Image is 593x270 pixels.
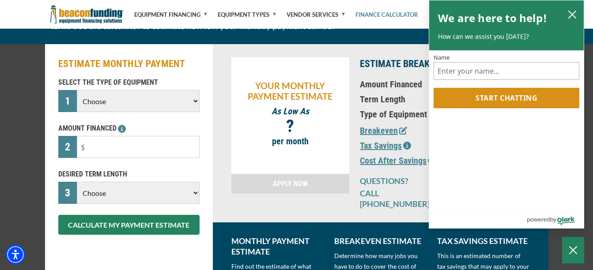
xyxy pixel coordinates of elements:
[434,62,579,80] input: Name
[58,182,77,204] div: 3
[360,57,454,71] p: ESTIMATE BREAKDOWN
[360,94,454,105] p: Term Length
[58,57,200,71] h2: ESTIMATE MONTHLY PAYMENT
[437,236,529,246] p: TAX SAVINGS ESTIMATE
[236,136,345,146] p: per month
[360,79,454,90] p: Amount Financed
[6,245,25,264] div: Accessibility Menu
[360,188,439,209] p: CALL [PHONE_NUMBER]
[360,154,436,167] button: Cost After Savings
[58,90,77,112] div: 1
[562,237,584,263] button: Close Chatbox
[527,213,584,228] a: Powered by Olark - open in a new tab
[550,214,556,225] span: by
[77,136,199,158] input: $
[434,55,579,60] label: Name
[231,236,324,257] p: MONTHLY PAYMENT ESTIMATE
[236,106,345,116] p: As Low As
[58,169,200,180] p: DESIRED TERM LENGTH
[231,174,350,194] a: APPLY NOW
[360,176,439,186] p: QUESTIONS?
[58,215,200,235] button: CALCULATE MY PAYMENT ESTIMATE
[236,121,345,131] p: ?
[58,77,200,88] p: SELECT THE TYPE OF EQUIPMENT
[236,80,345,101] p: YOUR MONTHLY PAYMENT ESTIMATE
[434,88,579,108] button: Start chatting
[438,9,547,27] h2: We are here to help!
[438,32,575,41] p: How can we assist you [DATE]?
[360,124,407,137] button: Breakeven
[360,109,454,120] p: Type of Equipment
[58,123,200,134] p: AMOUNT FINANCED
[565,8,579,20] button: close chatbox
[360,139,411,152] button: Tax Savings
[527,214,550,225] span: powered
[334,236,427,246] p: BREAKEVEN ESTIMATE
[58,136,77,158] div: 2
